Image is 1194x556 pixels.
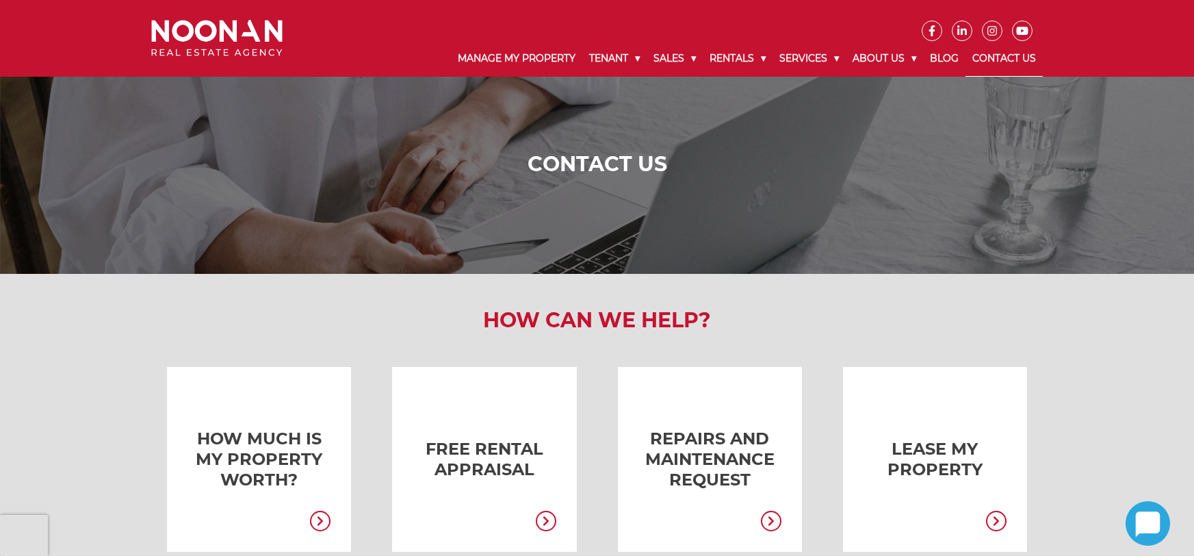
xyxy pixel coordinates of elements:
[155,152,1039,177] h1: Contact Us
[647,41,703,76] a: Sales
[151,20,283,56] img: Noonan Real Estate Agency
[703,41,773,76] a: Rentals
[923,41,965,76] a: Blog
[582,41,647,76] a: Tenant
[141,308,1053,333] h2: How Can We Help?
[773,41,846,76] a: Services
[846,41,923,76] a: About Us
[965,41,1043,77] a: Contact Us
[451,41,582,76] a: Manage My Property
